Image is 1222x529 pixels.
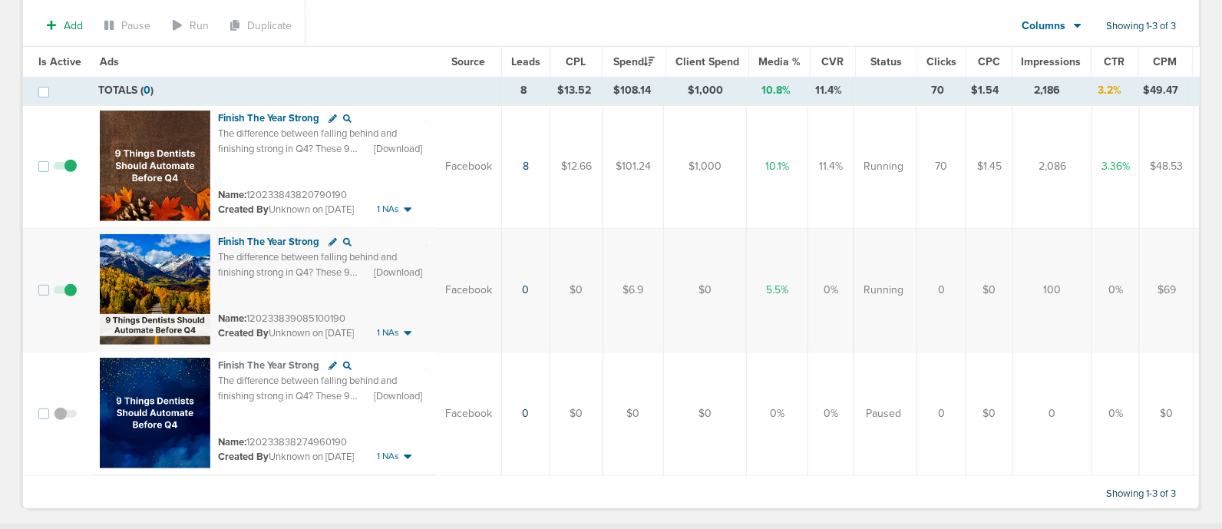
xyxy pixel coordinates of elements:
[523,160,529,173] a: 8
[603,104,664,229] td: $101.24
[218,436,347,448] small: 120233838274960190
[377,450,399,463] span: 1 NAs
[100,358,210,468] img: Ad image
[675,55,739,68] span: Client Spend
[218,327,269,339] span: Created By
[511,55,540,68] span: Leads
[603,228,664,352] td: $6.9
[1140,104,1194,229] td: $48.53
[1092,352,1140,476] td: 0%
[966,104,1013,229] td: $1.45
[864,159,903,174] span: Running
[962,77,1009,104] td: $1.54
[523,407,530,420] a: 0
[917,228,966,352] td: 0
[218,451,269,463] span: Created By
[64,19,83,32] span: Add
[377,326,399,339] span: 1 NAs
[218,251,398,293] span: The difference between falling behind and finishing strong in Q4? These 9 automations. Download t...
[218,375,398,417] span: The difference between falling behind and finishing strong in Q4? These 9 automations. Download t...
[613,55,655,68] span: Spend
[38,55,81,68] span: Is Active
[374,389,422,403] span: [Download]
[100,55,119,68] span: Ads
[1009,77,1086,104] td: 2,186
[218,236,319,248] span: Finish The Year Strong
[436,352,502,476] td: Facebook
[436,104,502,229] td: Facebook
[523,283,530,296] a: 0
[664,228,747,352] td: $0
[747,104,808,229] td: 10.1%
[601,77,665,104] td: $108.14
[664,104,747,229] td: $1,000
[758,55,801,68] span: Media %
[808,104,854,229] td: 11.4%
[603,352,664,476] td: $0
[966,352,1013,476] td: $0
[1013,228,1092,352] td: 100
[966,228,1013,352] td: $0
[864,283,903,298] span: Running
[870,55,902,68] span: Status
[218,189,347,201] small: 120233843820790190
[100,111,210,221] img: Ad image
[746,77,806,104] td: 10.8%
[1140,352,1194,476] td: $0
[218,359,319,372] span: Finish The Year Strong
[917,104,966,229] td: 70
[1013,352,1092,476] td: 0
[821,55,844,68] span: CVR
[218,436,246,448] span: Name:
[218,127,398,170] span: The difference between falling behind and finishing strong in Q4? These 9 automations. Download t...
[1140,228,1194,352] td: $69
[218,326,354,340] small: Unknown on [DATE]
[1022,18,1066,34] span: Columns
[665,77,746,104] td: $1,000
[1134,77,1188,104] td: $49.47
[548,77,601,104] td: $13.52
[377,203,399,216] span: 1 NAs
[218,203,354,217] small: Unknown on [DATE]
[218,312,246,325] span: Name:
[1092,104,1140,229] td: 3.36%
[913,77,962,104] td: 70
[917,352,966,476] td: 0
[1092,228,1140,352] td: 0%
[978,55,1000,68] span: CPC
[1022,55,1082,68] span: Impressions
[808,352,854,476] td: 0%
[436,228,502,352] td: Facebook
[566,55,586,68] span: CPL
[374,142,422,156] span: [Download]
[374,266,422,279] span: [Download]
[747,228,808,352] td: 5.5%
[1105,55,1125,68] span: CTR
[806,77,852,104] td: 11.4%
[1086,77,1134,104] td: 3.2%
[1106,20,1176,33] span: Showing 1-3 of 3
[550,228,603,352] td: $0
[218,450,354,464] small: Unknown on [DATE]
[218,112,319,124] span: Finish The Year Strong
[808,228,854,352] td: 0%
[218,189,246,201] span: Name:
[218,203,269,216] span: Created By
[1013,104,1092,229] td: 2,086
[747,352,808,476] td: 0%
[550,352,603,476] td: $0
[550,104,603,229] td: $12.66
[144,84,150,97] span: 0
[1154,55,1177,68] span: CPM
[926,55,956,68] span: Clicks
[1106,488,1176,501] span: Showing 1-3 of 3
[500,77,547,104] td: 8
[664,352,747,476] td: $0
[866,406,901,422] span: Paused
[452,55,486,68] span: Source
[218,312,345,325] small: 120233839085100190
[38,15,91,37] button: Add
[89,77,434,104] td: TOTALS ( )
[100,234,210,345] img: Ad image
